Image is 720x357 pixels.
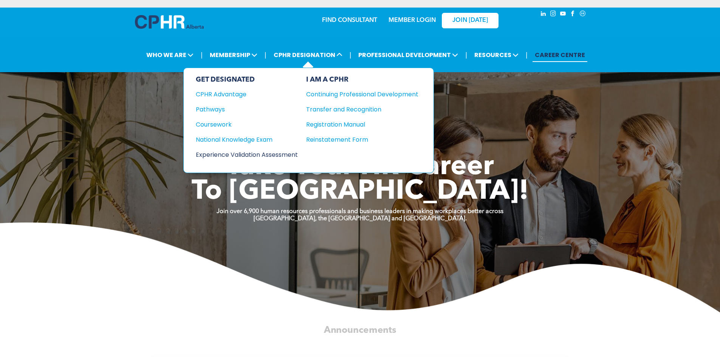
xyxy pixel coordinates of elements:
div: Reinstatement Form [306,135,407,144]
span: To [GEOGRAPHIC_DATA]! [192,178,529,206]
a: CAREER CENTRE [533,48,587,62]
div: Transfer and Recognition [306,105,407,114]
div: Pathways [196,105,288,114]
span: PROFESSIONAL DEVELOPMENT [356,48,460,62]
a: JOIN [DATE] [442,13,499,28]
div: Registration Manual [306,120,407,129]
span: MEMBERSHIP [207,48,260,62]
a: linkedin [539,9,548,20]
div: Coursework [196,120,288,129]
li: | [265,47,266,63]
a: youtube [559,9,567,20]
a: FIND CONSULTANT [322,17,377,23]
div: CPHR Advantage [196,90,288,99]
a: CPHR Advantage [196,90,298,99]
li: | [201,47,203,63]
a: Reinstatement Form [306,135,418,144]
span: CPHR DESIGNATION [271,48,345,62]
div: I AM A CPHR [306,76,418,84]
a: National Knowledge Exam [196,135,298,144]
li: | [350,47,351,63]
a: Experience Validation Assessment [196,150,298,159]
a: Continuing Professional Development [306,90,418,99]
li: | [526,47,528,63]
a: Pathways [196,105,298,114]
a: facebook [569,9,577,20]
div: Continuing Professional Development [306,90,407,99]
a: Registration Manual [306,120,418,129]
span: RESOURCES [472,48,521,62]
li: | [465,47,467,63]
a: instagram [549,9,557,20]
a: Coursework [196,120,298,129]
div: National Knowledge Exam [196,135,288,144]
span: JOIN [DATE] [452,17,488,24]
span: WHO WE ARE [144,48,196,62]
strong: Join over 6,900 human resources professionals and business leaders in making workplaces better ac... [217,209,503,215]
div: Experience Validation Assessment [196,150,288,159]
a: Social network [579,9,587,20]
span: Announcements [324,326,396,335]
a: MEMBER LOGIN [389,17,436,23]
a: Transfer and Recognition [306,105,418,114]
div: GET DESIGNATED [196,76,298,84]
img: A blue and white logo for cp alberta [135,15,204,29]
strong: [GEOGRAPHIC_DATA], the [GEOGRAPHIC_DATA] and [GEOGRAPHIC_DATA]. [254,216,467,222]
